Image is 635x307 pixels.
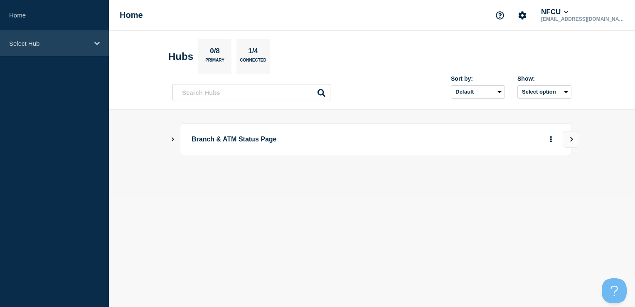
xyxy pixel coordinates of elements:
button: Show Connected Hubs [171,136,175,143]
p: Select Hub [9,40,89,47]
p: Connected [240,58,266,67]
div: Sort by: [451,75,505,82]
p: 0/8 [207,47,223,58]
p: 1/4 [245,47,261,58]
button: Select option [517,85,571,99]
p: Branch & ATM Status Page [192,132,421,147]
button: More actions [546,132,556,147]
h2: Hubs [168,51,193,62]
button: Support [491,7,509,24]
button: View [563,131,579,148]
select: Sort by [451,85,505,99]
h1: Home [120,10,143,20]
button: Account settings [514,7,531,24]
input: Search Hubs [172,84,330,101]
p: Primary [205,58,224,67]
div: Show: [517,75,571,82]
p: [EMAIL_ADDRESS][DOMAIN_NAME] [539,16,626,22]
iframe: Help Scout Beacon - Open [602,278,627,303]
button: NFCU [539,8,570,16]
